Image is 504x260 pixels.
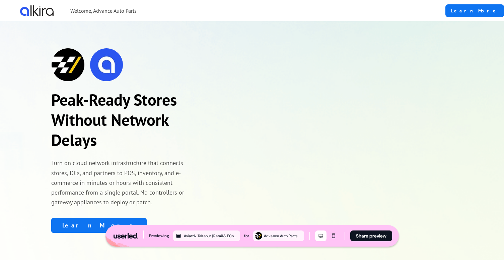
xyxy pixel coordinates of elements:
[445,4,504,17] a: Learn More
[51,158,200,207] p: Turn on cloud network infrastructure that connects stores, DCs, and partners to POS, inventory, a...
[51,90,200,150] p: Peak-Ready Stores Without Network Delays
[184,233,239,239] div: Aviatrix Takeout | Retail & ECommerce
[315,230,327,241] button: Desktop mode
[149,232,169,239] div: Previewing
[244,232,249,239] div: for
[328,230,339,241] button: Mobile mode
[70,7,137,15] p: Welcome, Advance Auto Parts
[51,218,147,233] a: Learn More
[350,230,392,241] button: Share preview
[264,233,303,239] div: Advance Auto Parts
